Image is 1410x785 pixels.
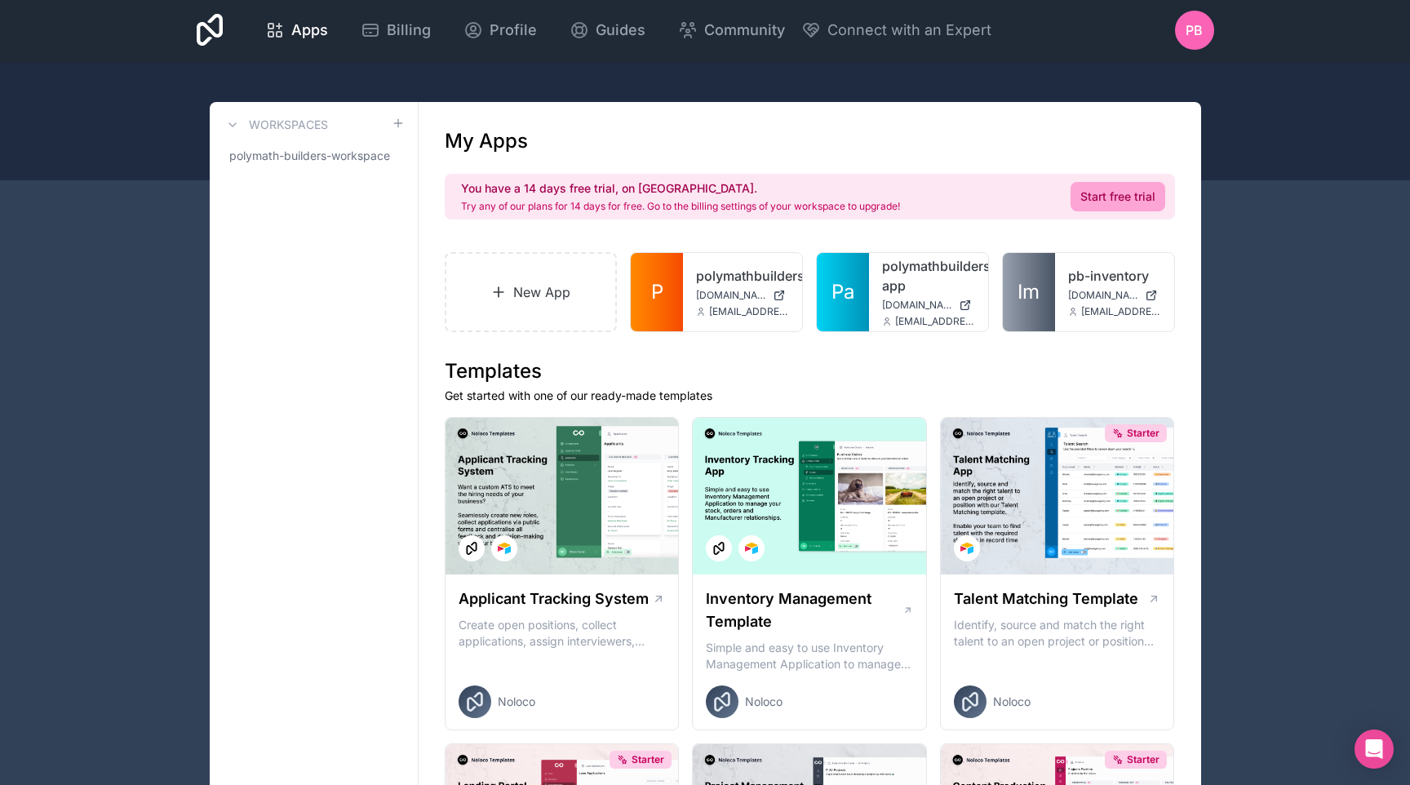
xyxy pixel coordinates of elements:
a: Guides [556,12,658,48]
p: Try any of our plans for 14 days for free. Go to the billing settings of your workspace to upgrade! [461,200,900,213]
h1: Talent Matching Template [954,588,1138,610]
a: New App [445,252,618,332]
span: [EMAIL_ADDRESS][DOMAIN_NAME] [1081,305,1161,318]
span: [DOMAIN_NAME] [882,299,952,312]
p: Create open positions, collect applications, assign interviewers, centralise candidate feedback a... [459,617,666,650]
span: PB [1186,20,1203,40]
a: Profile [450,12,550,48]
p: Simple and easy to use Inventory Management Application to manage your stock, orders and Manufact... [706,640,913,672]
a: Billing [348,12,444,48]
span: Starter [632,753,664,766]
a: polymathbuildersph-app [882,256,975,295]
a: P [631,253,683,331]
img: Airtable Logo [745,542,758,555]
span: Starter [1127,753,1159,766]
button: Connect with an Expert [801,19,991,42]
span: Billing [387,19,431,42]
h2: You have a 14 days free trial, on [GEOGRAPHIC_DATA]. [461,180,900,197]
img: Airtable Logo [498,542,511,555]
a: polymathbuildersph [696,266,789,286]
img: Airtable Logo [960,542,973,555]
p: Identify, source and match the right talent to an open project or position with our Talent Matchi... [954,617,1161,650]
span: polymath-builders-workspace [229,148,390,164]
a: Community [665,12,798,48]
a: [DOMAIN_NAME] [1068,289,1161,302]
h3: Workspaces [249,117,328,133]
span: Noloco [498,694,535,710]
a: Start free trial [1071,182,1165,211]
div: Open Intercom Messenger [1355,730,1394,769]
span: [EMAIL_ADDRESS][DOMAIN_NAME] [895,315,975,328]
span: P [651,279,663,305]
a: polymath-builders-workspace [223,141,405,171]
a: Workspaces [223,115,328,135]
span: [DOMAIN_NAME] [696,289,766,302]
span: Guides [596,19,645,42]
span: Community [704,19,785,42]
a: pb-inventory [1068,266,1161,286]
a: Im [1003,253,1055,331]
span: [DOMAIN_NAME] [1068,289,1138,302]
p: Get started with one of our ready-made templates [445,388,1175,404]
span: Noloco [745,694,783,710]
a: [DOMAIN_NAME] [882,299,975,312]
h1: My Apps [445,128,528,154]
span: Im [1018,279,1040,305]
span: Profile [490,19,537,42]
span: Connect with an Expert [827,19,991,42]
span: Starter [1127,427,1159,440]
span: Pa [831,279,854,305]
span: Apps [291,19,328,42]
a: Apps [252,12,341,48]
span: [EMAIL_ADDRESS][DOMAIN_NAME] [709,305,789,318]
a: Pa [817,253,869,331]
h1: Inventory Management Template [706,588,902,633]
h1: Templates [445,358,1175,384]
a: [DOMAIN_NAME] [696,289,789,302]
span: Noloco [993,694,1031,710]
h1: Applicant Tracking System [459,588,649,610]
